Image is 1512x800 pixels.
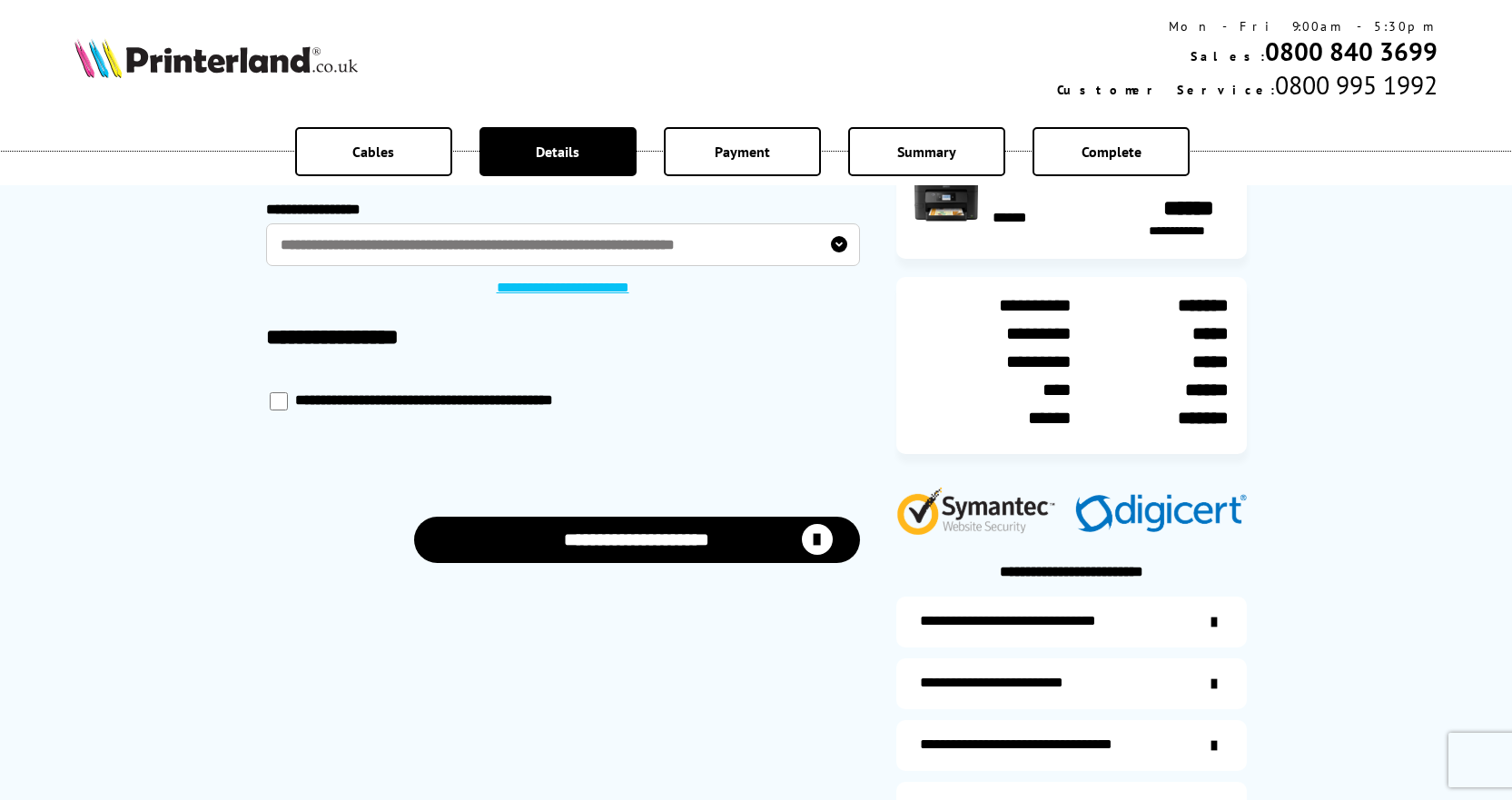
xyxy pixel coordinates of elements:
a: 0800 840 3699 [1265,35,1438,68]
a: additional-ink [896,597,1247,647]
span: Customer Service: [1057,82,1275,98]
span: Details [536,143,579,161]
span: Payment [715,143,770,161]
span: Summary [897,143,956,161]
span: Cables [352,143,394,161]
a: additional-cables [896,720,1247,771]
span: 0800 995 1992 [1275,68,1438,102]
span: Sales: [1191,48,1265,64]
div: Mon - Fri 9:00am - 5:30pm [1057,18,1438,35]
a: items-arrive [896,658,1247,709]
img: Printerland Logo [74,38,358,78]
span: Complete [1082,143,1141,161]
